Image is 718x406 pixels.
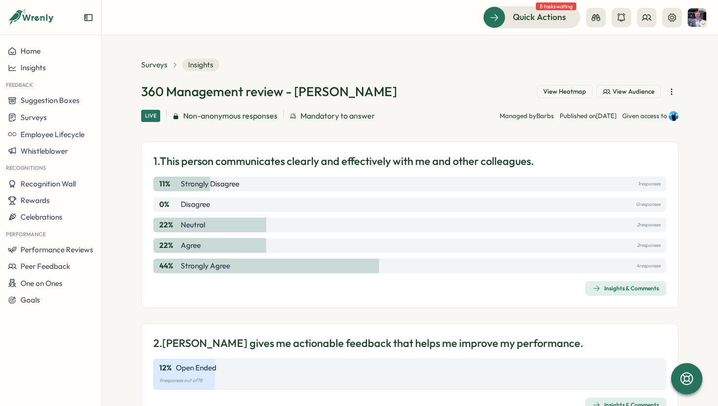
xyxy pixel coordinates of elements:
[592,284,659,292] div: Insights & Comments
[159,240,179,251] p: 22 %
[21,63,46,72] span: Insights
[159,199,179,210] p: 0 %
[636,199,660,210] p: 0 responses
[159,375,660,386] p: 9 responses out of 78
[536,112,554,120] span: Barbs
[638,179,660,189] p: 1 responses
[543,87,586,96] span: View Heatmap
[637,220,660,230] p: 2 responses
[500,112,554,121] p: Managed by
[596,85,661,99] button: View Audience
[153,154,534,169] p: 1. This person communicates clearly and effectively with me and other colleagues.
[84,13,93,22] button: Expand sidebar
[181,240,201,251] p: Agree
[300,110,375,122] span: Mandatory to answer
[21,262,70,271] span: Peer Feedback
[21,96,80,105] span: Suggestion Boxes
[159,363,172,373] p: 12 %
[21,146,68,156] span: Whistleblower
[636,261,660,271] p: 4 responses
[21,46,41,56] span: Home
[159,220,179,230] p: 22 %
[21,279,63,288] span: One on Ones
[21,295,40,304] span: Goals
[21,113,47,122] span: Surveys
[153,336,583,351] p: 2. [PERSON_NAME] gives me actionable feedback that helps me improve my performance.
[688,8,706,27] img: Shane Treeves
[21,179,76,188] span: Recognition Wall
[637,240,660,251] p: 2 responses
[21,245,93,254] span: Performance Reviews
[183,110,277,122] span: Non-anonymous responses
[141,110,160,122] div: Live
[21,196,50,205] span: Rewards
[159,179,179,189] p: 11 %
[141,83,397,100] h1: 360 Management review - [PERSON_NAME]
[483,6,580,28] button: Quick Actions
[622,112,667,121] p: Given access to
[536,2,576,10] span: 8 tasks waiting
[537,85,592,99] button: View Heatmap
[21,130,84,139] span: Employee Lifecycle
[181,261,230,271] p: Strongly Agree
[669,111,678,121] img: Henry Innis
[560,112,616,121] p: Published on
[181,179,239,189] p: Strongly Disagree
[513,11,566,23] span: Quick Actions
[21,212,63,222] span: Celebrations
[585,281,666,296] button: Insights & Comments
[596,112,616,120] span: [DATE]
[176,363,216,373] p: Open Ended
[141,60,168,70] a: Surveys
[181,220,205,230] p: Neutral
[612,87,655,96] span: View Audience
[181,199,210,210] p: Disagree
[159,261,179,271] p: 44 %
[182,59,219,71] span: Insights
